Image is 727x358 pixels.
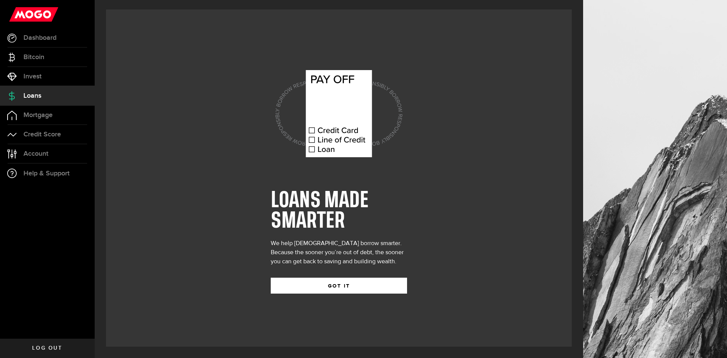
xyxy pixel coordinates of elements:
span: Invest [23,73,42,80]
div: We help [DEMOGRAPHIC_DATA] borrow smarter. Because the sooner you’re out of debt, the sooner you ... [271,239,407,266]
span: Credit Score [23,131,61,138]
h1: LOANS MADE SMARTER [271,191,407,231]
span: Mortgage [23,112,53,119]
span: Dashboard [23,34,56,41]
span: Help & Support [23,170,70,177]
span: Bitcoin [23,54,44,61]
button: GOT IT [271,278,407,294]
span: Loans [23,92,41,99]
span: Log out [32,345,62,351]
span: Account [23,150,48,157]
